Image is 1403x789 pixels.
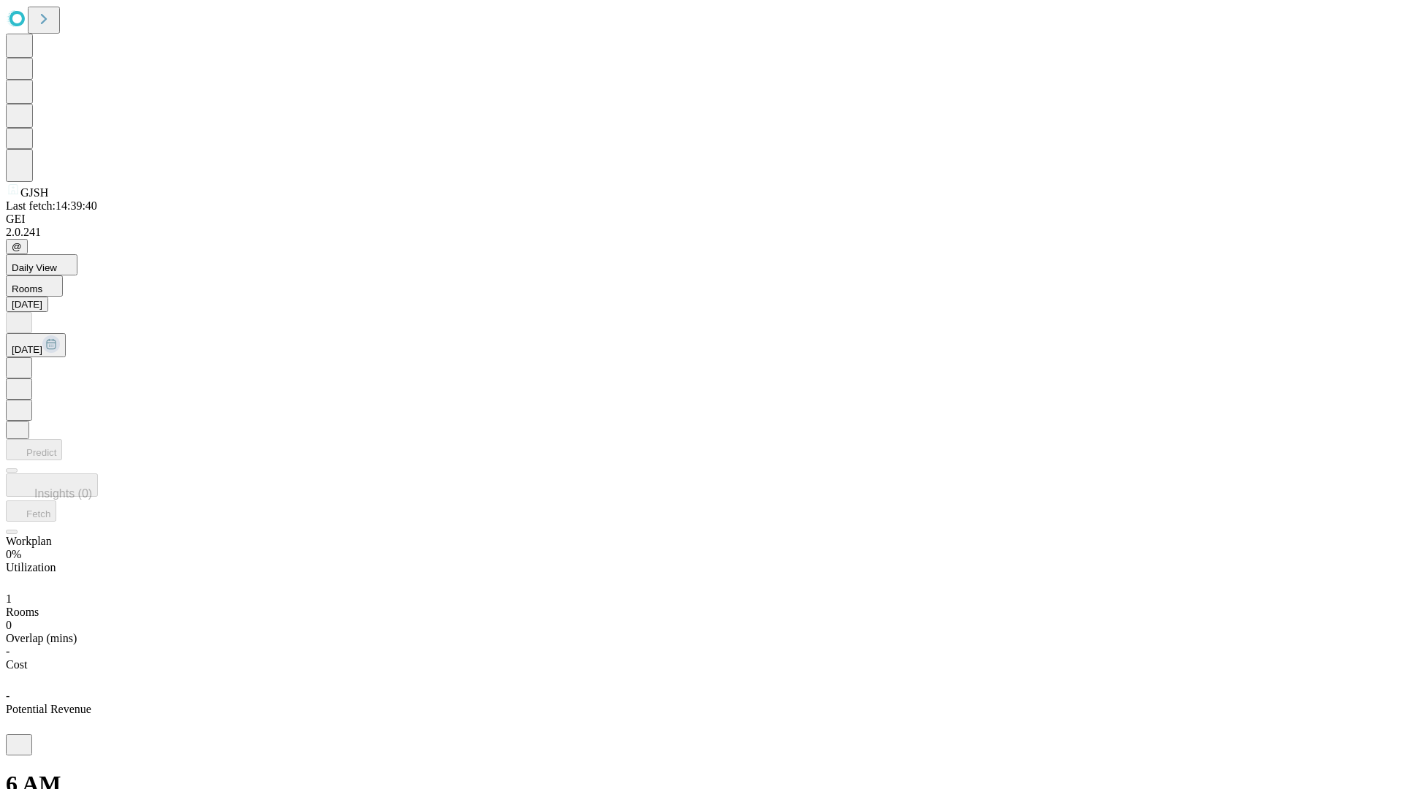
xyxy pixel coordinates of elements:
span: Insights (0) [34,487,92,500]
button: Insights (0) [6,473,98,497]
span: Rooms [12,283,42,294]
span: 0% [6,548,21,560]
span: Rooms [6,606,39,618]
button: [DATE] [6,297,48,312]
span: Workplan [6,535,52,547]
span: Last fetch: 14:39:40 [6,199,97,212]
span: Daily View [12,262,57,273]
span: 1 [6,592,12,605]
button: Predict [6,439,62,460]
button: Daily View [6,254,77,275]
span: Utilization [6,561,56,573]
div: GEI [6,213,1397,226]
span: GJSH [20,186,48,199]
span: [DATE] [12,344,42,355]
span: 0 [6,619,12,631]
button: @ [6,239,28,254]
span: Overlap (mins) [6,632,77,644]
button: Fetch [6,500,56,522]
span: - [6,690,9,702]
span: Potential Revenue [6,703,91,715]
span: Cost [6,658,27,671]
div: 2.0.241 [6,226,1397,239]
button: [DATE] [6,333,66,357]
span: @ [12,241,22,252]
span: - [6,645,9,657]
button: Rooms [6,275,63,297]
